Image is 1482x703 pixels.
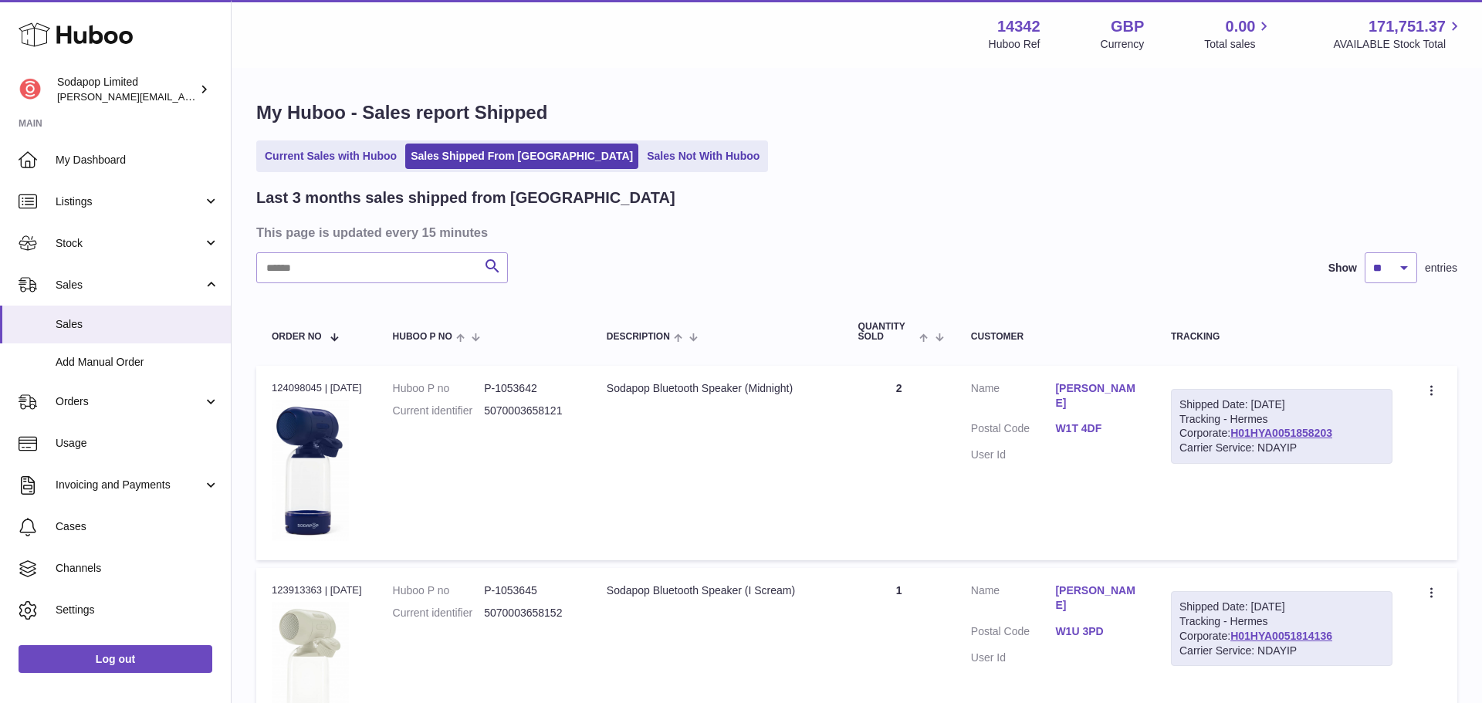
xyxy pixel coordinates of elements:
[393,332,452,342] span: Huboo P no
[57,75,196,104] div: Sodapop Limited
[1055,381,1140,411] a: [PERSON_NAME]
[1171,591,1392,667] div: Tracking - Hermes Corporate:
[256,188,675,208] h2: Last 3 months sales shipped from [GEOGRAPHIC_DATA]
[484,606,576,620] dd: 5070003658152
[405,144,638,169] a: Sales Shipped From [GEOGRAPHIC_DATA]
[484,381,576,396] dd: P-1053642
[858,322,916,342] span: Quantity Sold
[1111,16,1144,37] strong: GBP
[1230,630,1332,642] a: H01HYA0051814136
[1101,37,1145,52] div: Currency
[1055,583,1140,613] a: [PERSON_NAME]
[56,436,219,451] span: Usage
[1333,16,1463,52] a: 171,751.37 AVAILABLE Stock Total
[19,78,42,101] img: david@sodapop-audio.co.uk
[607,583,827,598] div: Sodapop Bluetooth Speaker (I Scream)
[1333,37,1463,52] span: AVAILABLE Stock Total
[1171,332,1392,342] div: Tracking
[1179,644,1384,658] div: Carrier Service: NDAYIP
[1055,624,1140,639] a: W1U 3PD
[1179,397,1384,412] div: Shipped Date: [DATE]
[272,583,362,597] div: 123913363 | [DATE]
[56,153,219,167] span: My Dashboard
[56,394,203,409] span: Orders
[393,381,485,396] dt: Huboo P no
[484,583,576,598] dd: P-1053645
[1179,441,1384,455] div: Carrier Service: NDAYIP
[971,381,1056,414] dt: Name
[484,404,576,418] dd: 5070003658121
[272,400,349,541] img: 143421756564652.jpg
[1055,421,1140,436] a: W1T 4DF
[1171,389,1392,465] div: Tracking - Hermes Corporate:
[607,381,827,396] div: Sodapop Bluetooth Speaker (Midnight)
[259,144,402,169] a: Current Sales with Huboo
[971,624,1056,643] dt: Postal Code
[1425,261,1457,275] span: entries
[393,583,485,598] dt: Huboo P no
[607,332,670,342] span: Description
[971,421,1056,440] dt: Postal Code
[56,236,203,251] span: Stock
[971,583,1056,617] dt: Name
[56,194,203,209] span: Listings
[1204,37,1273,52] span: Total sales
[971,448,1056,462] dt: User Id
[1179,600,1384,614] div: Shipped Date: [DATE]
[641,144,765,169] a: Sales Not With Huboo
[1226,16,1256,37] span: 0.00
[56,519,219,534] span: Cases
[272,332,322,342] span: Order No
[256,100,1457,125] h1: My Huboo - Sales report Shipped
[19,645,212,673] a: Log out
[393,606,485,620] dt: Current identifier
[971,651,1056,665] dt: User Id
[57,90,310,103] span: [PERSON_NAME][EMAIL_ADDRESS][DOMAIN_NAME]
[393,404,485,418] dt: Current identifier
[56,355,219,370] span: Add Manual Order
[1230,427,1332,439] a: H01HYA0051858203
[1369,16,1446,37] span: 171,751.37
[56,561,219,576] span: Channels
[989,37,1040,52] div: Huboo Ref
[997,16,1040,37] strong: 14342
[56,603,219,617] span: Settings
[56,278,203,292] span: Sales
[256,224,1453,241] h3: This page is updated every 15 minutes
[1204,16,1273,52] a: 0.00 Total sales
[56,317,219,332] span: Sales
[272,381,362,395] div: 124098045 | [DATE]
[971,332,1140,342] div: Customer
[56,478,203,492] span: Invoicing and Payments
[843,366,956,560] td: 2
[1328,261,1357,275] label: Show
